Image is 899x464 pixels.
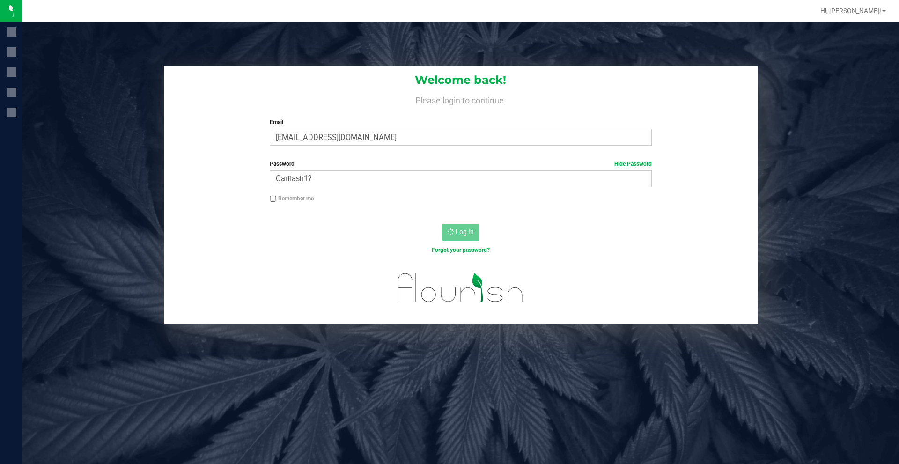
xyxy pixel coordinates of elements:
input: Remember me [270,196,276,202]
span: Password [270,161,295,167]
a: Hide Password [614,161,652,167]
span: Hi, [PERSON_NAME]! [820,7,881,15]
img: flourish_logo.svg [386,264,535,312]
a: Forgot your password? [432,247,490,253]
label: Email [270,118,651,126]
h4: Please login to continue. [164,94,758,105]
h1: Welcome back! [164,74,758,86]
button: Log In [442,224,479,241]
span: Log In [456,228,474,236]
label: Remember me [270,194,314,203]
